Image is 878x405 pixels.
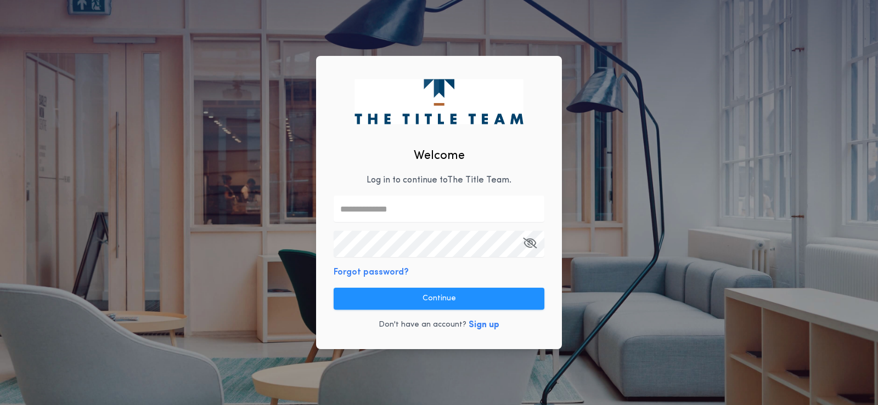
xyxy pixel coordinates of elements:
p: Log in to continue to The Title Team . [367,174,511,187]
p: Don't have an account? [379,320,466,330]
h2: Welcome [414,147,465,165]
button: Sign up [469,318,499,332]
button: Continue [334,288,544,310]
img: logo [354,79,523,124]
button: Forgot password? [334,266,409,279]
